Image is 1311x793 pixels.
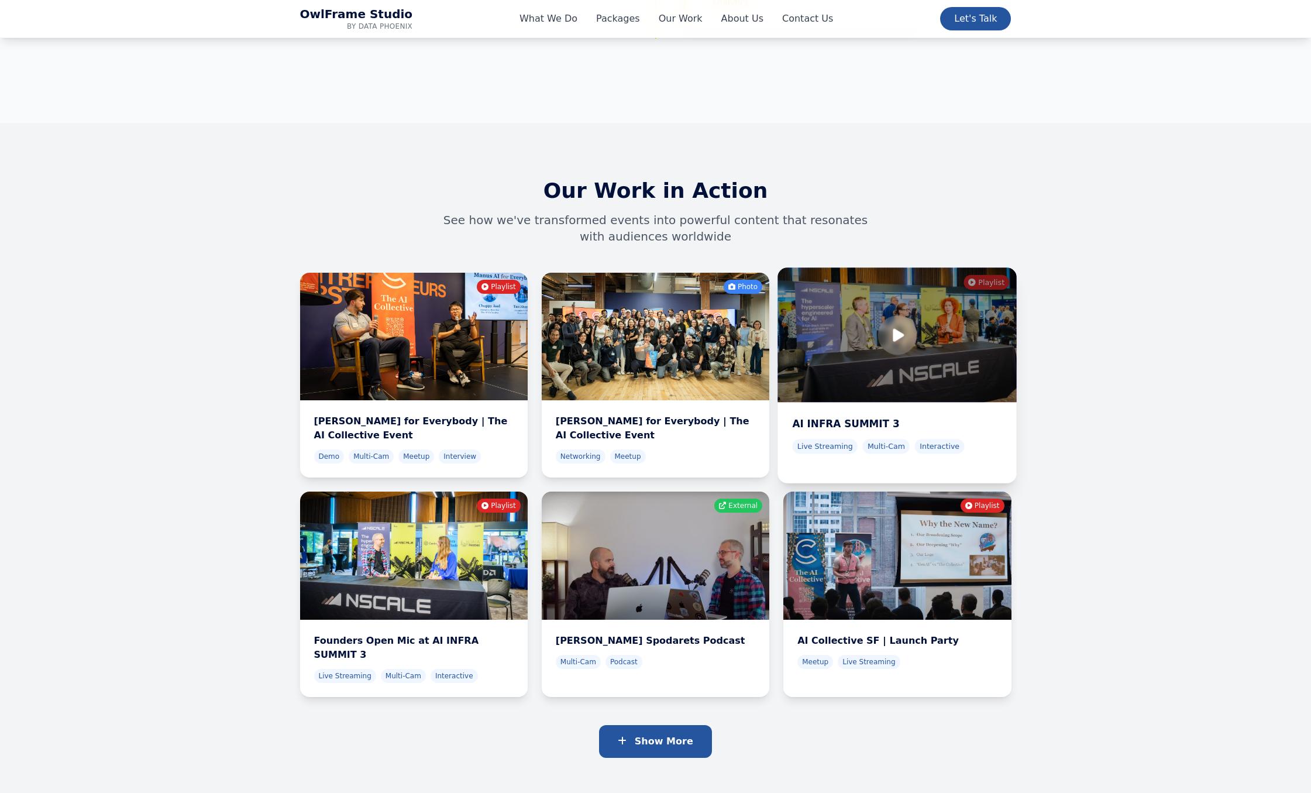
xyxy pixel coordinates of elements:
button: Show More [599,725,712,758]
span: Multi-Cam [349,449,394,464]
span: Interactive [915,439,965,454]
a: Let's Talk [940,7,1011,30]
span: Show More [635,736,693,747]
span: Podcast [605,655,642,669]
h2: Our Work in Action [300,179,1011,202]
a: What We Do [519,12,577,26]
span: Live Streaming [314,669,376,683]
p: See how we've transformed events into powerful content that resonates with audiences worldwide [431,212,880,245]
h4: AI INFRA SUMMIT 3 [793,417,1002,431]
span: Demo [314,449,345,464]
h4: AI Collective SF | Launch Party [797,634,997,648]
span: Multi-Cam [556,655,601,669]
a: Packages [596,12,640,26]
h4: [PERSON_NAME] for Everybody | ​The AI Collective Event [556,414,755,442]
h4: [PERSON_NAME] Spodarets Podcast [556,634,755,648]
span: Live Streaming [793,439,858,454]
span: by Data Phoenix [300,22,413,31]
span: Meetup [797,655,833,669]
a: OwlFrame Studio Home [300,7,413,31]
span: Interactive [431,669,478,683]
span: OwlFrame Studio [300,7,413,22]
span: Meetup [610,449,646,464]
span: Live Streaming [838,655,900,669]
a: Contact Us [782,12,833,26]
span: Meetup [398,449,434,464]
span: Networking [556,449,605,464]
h4: Founders Open Mic at AI INFRA SUMMIT 3 [314,634,514,662]
span: Multi-Cam [863,439,910,454]
a: Our Work [659,12,703,26]
a: About Us [721,12,763,26]
h4: [PERSON_NAME] for Everybody | ​The AI Collective Event [314,414,514,442]
span: Multi-Cam [381,669,426,683]
span: Interview [439,449,481,464]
